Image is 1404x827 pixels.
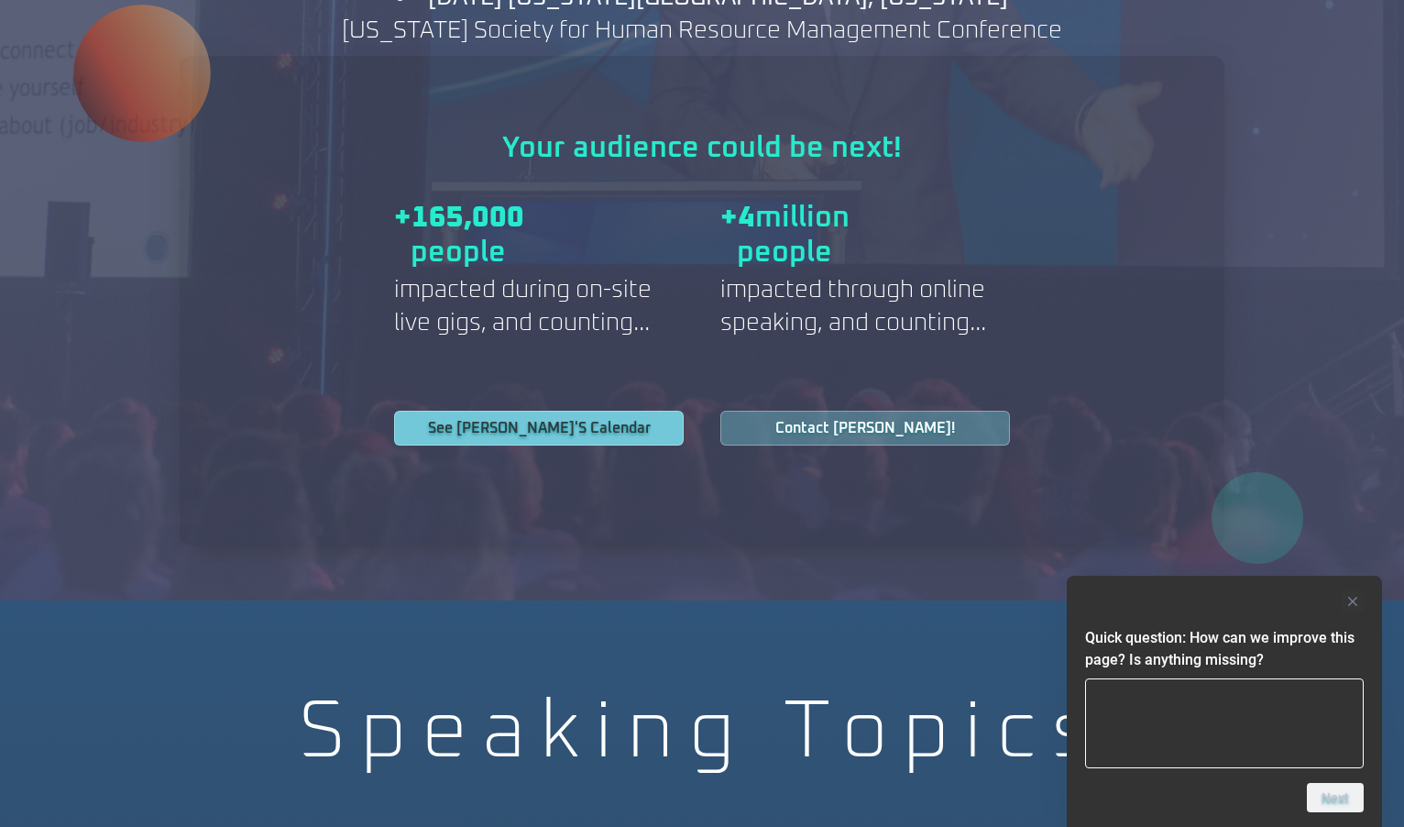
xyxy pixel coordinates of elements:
span: Contact [PERSON_NAME]! [775,421,955,436]
div: Quick question: How can we improve this page? Is anything missing? [1085,590,1364,812]
textarea: Quick question: How can we improve this page? Is anything missing? [1085,678,1364,768]
h2: impacted during on-site live gigs, and counting... [394,273,684,339]
button: Hide survey [1342,590,1364,612]
h2: impacted through online speaking, and counting... [720,273,1010,339]
h2: Quick question: How can we improve this page? Is anything missing? [1085,627,1364,671]
button: Next question [1307,783,1364,812]
h2: people [411,238,620,268]
h2: million [720,204,946,233]
b: +4 [720,204,755,233]
b: +165,000 [394,204,524,233]
span: See [PERSON_NAME]'s Calendar [428,421,651,436]
h2: Your audience could be next! [427,134,977,163]
h2: people [737,238,946,268]
a: See [PERSON_NAME]'s Calendar [394,411,684,446]
a: Contact [PERSON_NAME]! [720,411,1010,446]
